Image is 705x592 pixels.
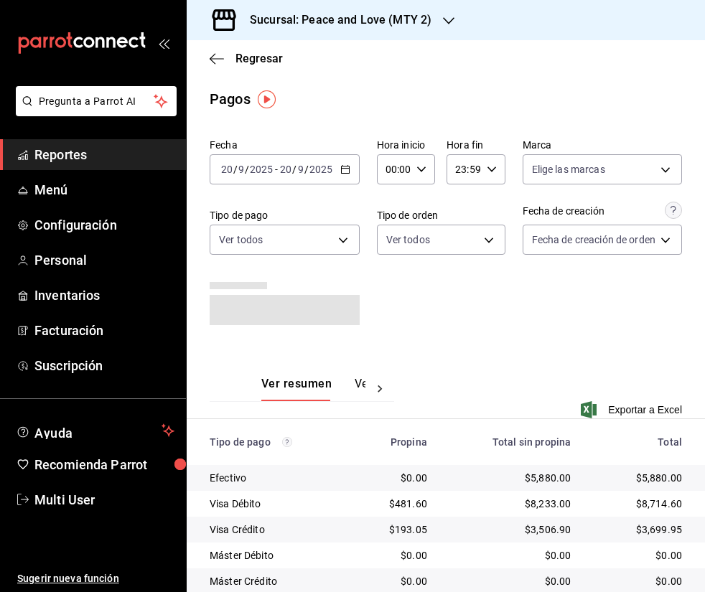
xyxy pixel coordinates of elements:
div: Pagos [210,88,251,110]
span: Regresar [235,52,283,65]
span: Elige las marcas [532,162,605,177]
label: Hora inicio [377,140,435,150]
input: ---- [249,164,274,175]
div: $0.00 [594,548,682,563]
label: Tipo de orden [377,210,505,220]
input: ---- [309,164,333,175]
div: $8,233.00 [450,497,571,511]
input: -- [220,164,233,175]
div: $8,714.60 [594,497,682,511]
div: $481.60 [364,497,427,511]
h3: Sucursal: Peace and Love (MTY 2) [238,11,431,29]
div: $3,506.90 [450,522,571,537]
label: Fecha [210,140,360,150]
button: Ver pagos [355,377,408,401]
div: Máster Crédito [210,574,341,588]
div: Fecha de creación [523,204,604,219]
div: $0.00 [594,574,682,588]
span: Ver todos [386,232,430,247]
span: Reportes [34,145,174,164]
span: Multi User [34,490,174,509]
svg: Los pagos realizados con Pay y otras terminales son montos brutos. [282,437,292,447]
div: $3,699.95 [594,522,682,537]
div: $0.00 [364,548,427,563]
div: $193.05 [364,522,427,537]
span: Pregunta a Parrot AI [39,94,154,109]
button: Ver resumen [261,377,332,401]
span: - [275,164,278,175]
span: / [304,164,309,175]
span: Inventarios [34,286,174,305]
div: Propina [364,436,427,448]
div: Total sin propina [450,436,571,448]
span: Configuración [34,215,174,235]
div: $5,880.00 [594,471,682,485]
input: -- [297,164,304,175]
label: Hora fin [447,140,505,150]
div: $5,880.00 [450,471,571,485]
span: / [292,164,297,175]
button: Exportar a Excel [584,401,682,418]
span: Ver todos [219,232,263,247]
div: Visa Débito [210,497,341,511]
input: -- [279,164,292,175]
span: / [233,164,238,175]
span: Ayuda [34,422,156,439]
span: Fecha de creación de orden [532,232,655,247]
a: Pregunta a Parrot AI [10,104,177,119]
div: $0.00 [364,471,427,485]
button: open_drawer_menu [158,37,169,49]
div: Total [594,436,682,448]
div: Efectivo [210,471,341,485]
div: $0.00 [450,548,571,563]
input: -- [238,164,245,175]
span: Recomienda Parrot [34,455,174,474]
span: Sugerir nueva función [17,571,174,586]
div: navigation tabs [261,377,365,401]
label: Marca [523,140,682,150]
div: $0.00 [364,574,427,588]
label: Tipo de pago [210,210,360,220]
span: Suscripción [34,356,174,375]
span: Menú [34,180,174,199]
img: Tooltip marker [258,90,276,108]
div: Tipo de pago [210,436,341,448]
div: $0.00 [450,574,571,588]
span: / [245,164,249,175]
button: Pregunta a Parrot AI [16,86,177,116]
span: Personal [34,250,174,270]
div: Visa Crédito [210,522,341,537]
div: Máster Débito [210,548,341,563]
button: Regresar [210,52,283,65]
span: Facturación [34,321,174,340]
